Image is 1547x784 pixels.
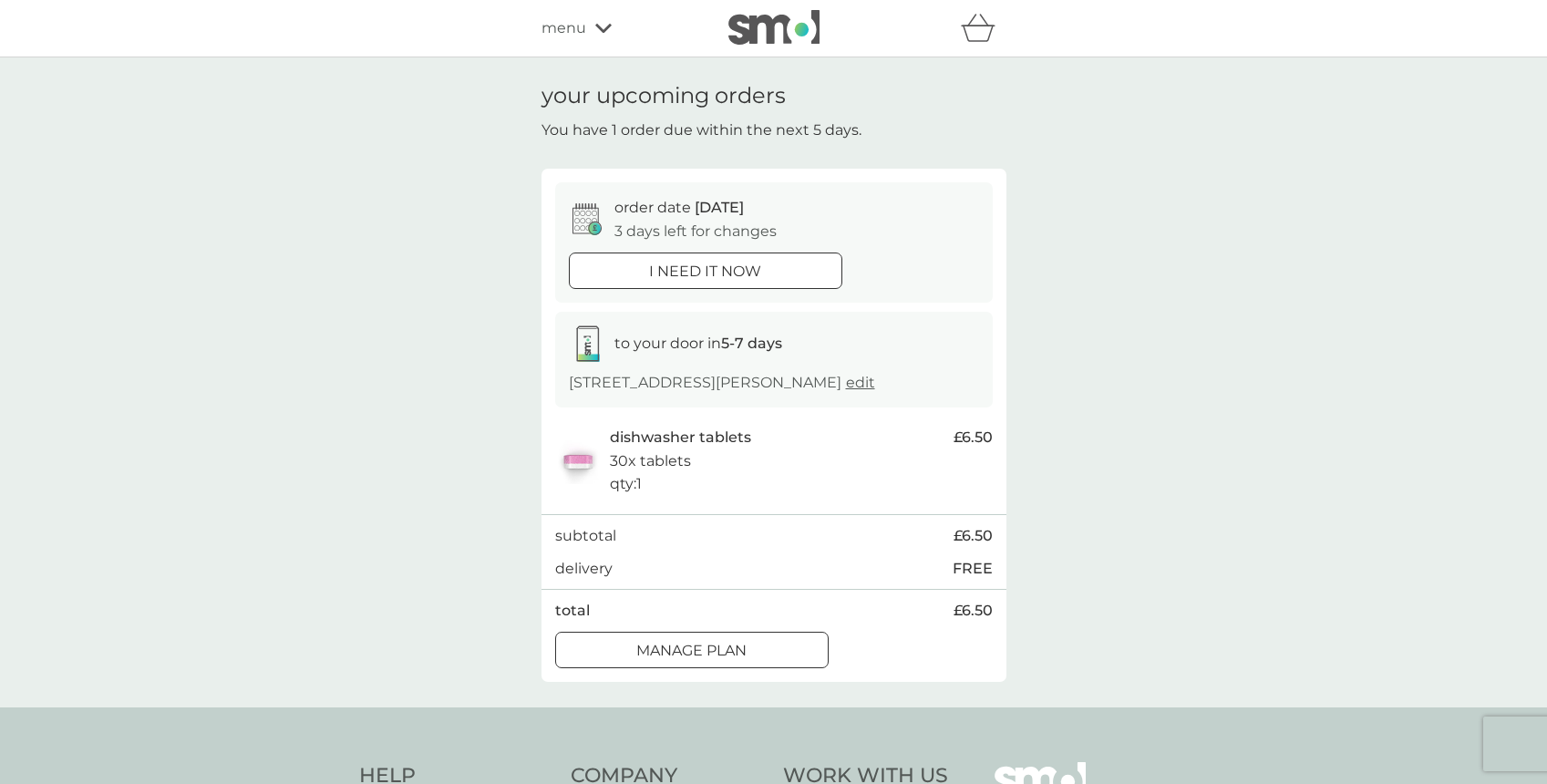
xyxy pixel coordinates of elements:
[728,10,820,45] img: smol
[610,426,751,449] p: dishwasher tablets
[610,449,691,473] p: 30x tablets
[569,371,875,395] p: [STREET_ADDRESS][PERSON_NAME]
[721,335,782,352] strong: 5-7 days
[953,557,993,581] p: FREE
[541,16,586,40] span: menu
[555,632,829,668] button: Manage plan
[649,260,761,284] p: i need it now
[541,119,861,142] p: You have 1 order due within the next 5 days.
[636,639,747,663] p: Manage plan
[846,374,875,391] a: edit
[614,335,782,352] span: to your door in
[555,524,616,548] p: subtotal
[555,557,613,581] p: delivery
[954,599,993,623] span: £6.50
[555,599,590,623] p: total
[954,524,993,548] span: £6.50
[614,220,777,243] p: 3 days left for changes
[614,196,744,220] p: order date
[954,426,993,449] span: £6.50
[961,10,1006,46] div: basket
[610,472,642,496] p: qty : 1
[541,83,786,109] h1: your upcoming orders
[695,199,744,216] span: [DATE]
[569,253,842,289] button: i need it now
